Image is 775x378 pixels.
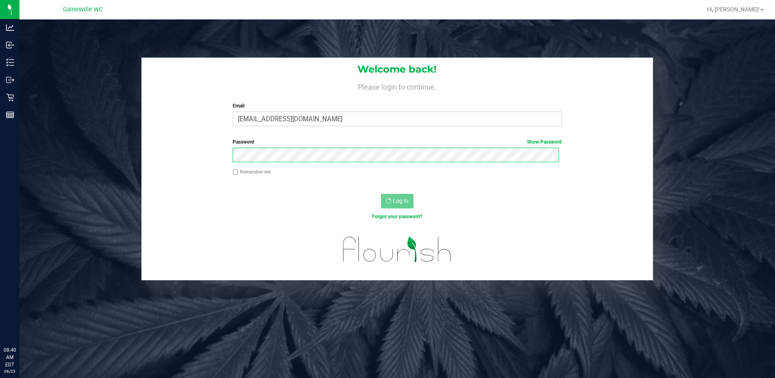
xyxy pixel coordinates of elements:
[4,346,16,368] p: 08:40 AM EDT
[372,214,422,219] a: Forgot your password?
[233,139,254,145] span: Password
[6,76,14,84] inline-svg: Outbound
[6,41,14,49] inline-svg: Inbound
[63,6,103,13] span: Gainesville WC
[6,111,14,119] inline-svg: Reports
[6,93,14,101] inline-svg: Retail
[141,81,653,91] h4: Please login to continue.
[4,368,16,374] p: 08/23
[333,229,461,270] img: flourish_logo.svg
[527,139,562,145] a: Show Password
[6,58,14,67] inline-svg: Inventory
[6,24,14,32] inline-svg: Analytics
[233,168,271,176] label: Remember me
[381,194,413,208] button: Log In
[393,198,409,204] span: Log In
[141,64,653,75] h1: Welcome back!
[707,6,760,13] span: Hi, [PERSON_NAME]!
[233,170,238,175] input: Remember me
[233,102,562,110] label: Email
